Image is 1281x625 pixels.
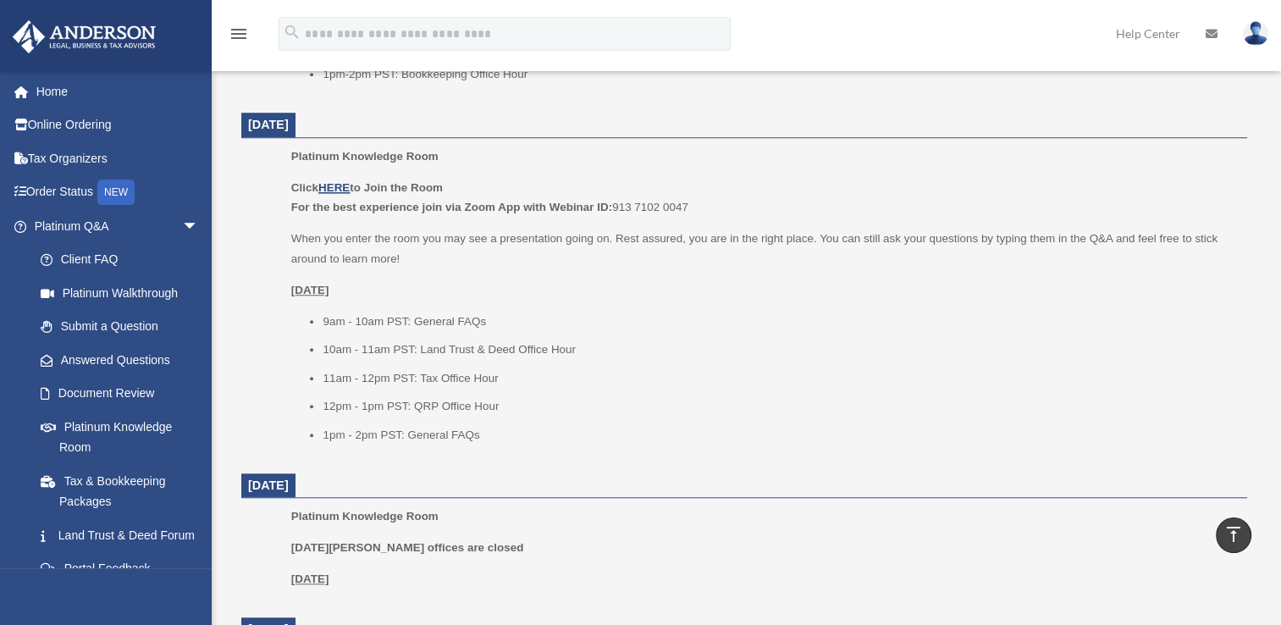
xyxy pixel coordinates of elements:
[24,464,224,518] a: Tax & Bookkeeping Packages
[291,572,329,585] u: [DATE]
[318,181,350,194] a: HERE
[323,396,1235,417] li: 12pm - 1pm PST: QRP Office Hour
[248,118,289,131] span: [DATE]
[12,209,224,243] a: Platinum Q&Aarrow_drop_down
[1216,517,1251,553] a: vertical_align_top
[24,518,224,552] a: Land Trust & Deed Forum
[12,108,224,142] a: Online Ordering
[291,178,1235,218] p: 913 7102 0047
[24,410,216,464] a: Platinum Knowledge Room
[229,30,249,44] a: menu
[12,175,224,210] a: Order StatusNEW
[323,64,1235,85] li: 1pm-2pm PST: Bookkeeping Office Hour
[291,541,524,554] b: [DATE][PERSON_NAME] offices are closed
[229,24,249,44] i: menu
[12,141,224,175] a: Tax Organizers
[24,276,224,310] a: Platinum Walkthrough
[1243,21,1268,46] img: User Pic
[291,284,329,296] u: [DATE]
[323,368,1235,389] li: 11am - 12pm PST: Tax Office Hour
[8,20,161,53] img: Anderson Advisors Platinum Portal
[291,201,612,213] b: For the best experience join via Zoom App with Webinar ID:
[323,425,1235,445] li: 1pm - 2pm PST: General FAQs
[24,377,224,411] a: Document Review
[1223,524,1244,545] i: vertical_align_top
[97,180,135,205] div: NEW
[323,340,1235,360] li: 10am - 11am PST: Land Trust & Deed Office Hour
[24,552,224,586] a: Portal Feedback
[291,150,439,163] span: Platinum Knowledge Room
[291,510,439,523] span: Platinum Knowledge Room
[182,209,216,244] span: arrow_drop_down
[323,312,1235,332] li: 9am - 10am PST: General FAQs
[12,75,224,108] a: Home
[291,181,443,194] b: Click to Join the Room
[24,310,224,344] a: Submit a Question
[283,23,301,41] i: search
[291,229,1235,268] p: When you enter the room you may see a presentation going on. Rest assured, you are in the right p...
[24,243,224,277] a: Client FAQ
[248,478,289,492] span: [DATE]
[24,343,224,377] a: Answered Questions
